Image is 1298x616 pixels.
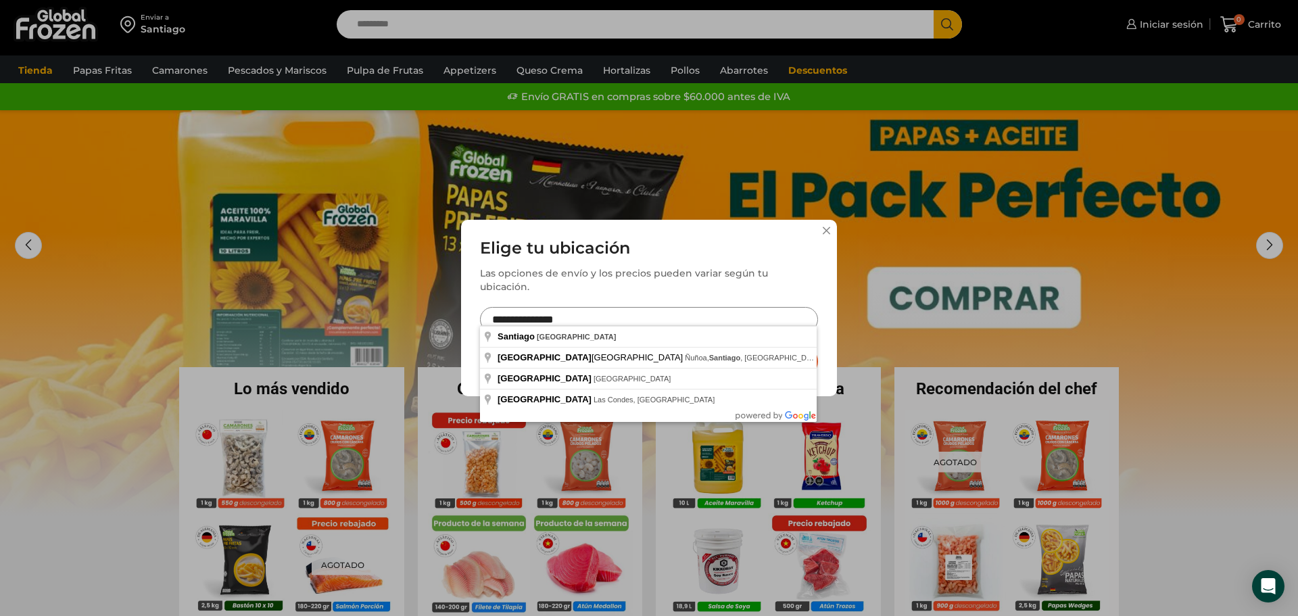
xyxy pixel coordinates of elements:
div: Open Intercom Messenger [1252,570,1284,602]
span: [GEOGRAPHIC_DATA] [594,375,671,383]
span: [GEOGRAPHIC_DATA] [498,373,592,383]
span: [GEOGRAPHIC_DATA] [537,333,617,341]
span: Santiago [498,331,535,341]
span: Santiago [709,354,740,362]
span: [GEOGRAPHIC_DATA] [498,394,592,404]
span: [GEOGRAPHIC_DATA] [498,352,685,362]
span: Las Condes, [GEOGRAPHIC_DATA] [594,396,715,404]
span: [GEOGRAPHIC_DATA] [498,352,592,362]
h3: Elige tu ubicación [480,239,818,258]
div: Las opciones de envío y los precios pueden variar según tu ubicación. [480,266,818,293]
span: Ñuñoa, , [GEOGRAPHIC_DATA] [685,354,822,362]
